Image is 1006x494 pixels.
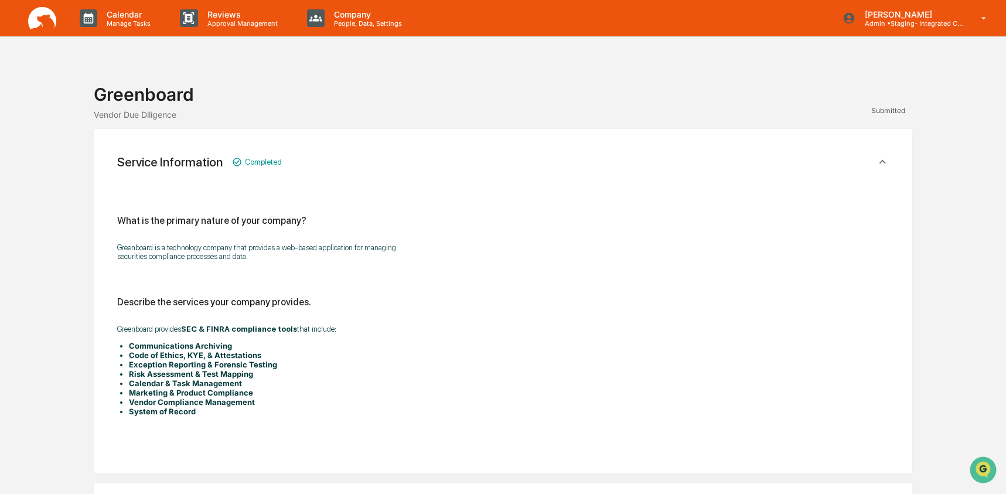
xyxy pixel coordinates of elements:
[969,455,1000,487] iframe: Open customer support
[129,360,277,369] strong: Exception Reporting & Forensic Testing
[7,165,79,186] a: 🔎Data Lookup
[80,143,150,164] a: 🗄️Attestations
[129,379,242,388] strong: Calendar & Task Management
[108,143,898,181] div: Service InformationCompleted
[108,181,898,459] div: Service InformationCompleted
[40,101,148,111] div: We're available if you need us!
[855,19,964,28] p: Admin • Staging- Integrated Compliance Advisors
[7,143,80,164] a: 🖐️Preclearance
[855,9,964,19] p: [PERSON_NAME]
[12,25,213,43] p: How can we help?
[129,407,196,416] strong: System of Record
[97,9,156,19] p: Calendar
[245,158,282,166] span: Completed
[12,171,21,180] div: 🔎
[129,388,253,397] strong: Marketing & Product Compliance
[199,93,213,107] button: Start new chat
[181,325,297,333] strong: SEC & FINRA compliance tools
[198,19,284,28] p: Approval Management
[94,74,864,105] div: Greenboard
[28,7,56,30] img: logo
[129,341,232,350] strong: Communications Archiving
[129,350,261,360] strong: Code of Ethics, KYE, & Attestations
[864,101,912,120] button: Submitted
[117,199,142,207] span: Pylon
[97,148,145,159] span: Attestations
[325,19,408,28] p: People, Data, Settings
[129,397,255,407] strong: Vendor Compliance Management
[85,149,94,158] div: 🗄️
[117,325,410,333] p: Greenboard provides that include:
[117,297,311,308] div: Describe the services your company provides.
[12,149,21,158] div: 🖐️
[12,90,33,111] img: 1746055101610-c473b297-6a78-478c-a979-82029cc54cd1
[23,170,74,182] span: Data Lookup
[117,215,306,226] div: What is the primary nature of your company?
[117,243,410,261] p: Greenboard is a technology company that provides a web-based application for managing securities ...
[198,9,284,19] p: Reviews
[129,369,253,379] strong: Risk Assessment & Test Mapping
[40,90,192,101] div: Start new chat
[97,19,156,28] p: Manage Tasks
[23,148,76,159] span: Preclearance
[117,155,223,169] div: Service Information
[94,110,864,120] div: Vendor Due Diligence
[325,9,408,19] p: Company
[83,198,142,207] a: Powered byPylon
